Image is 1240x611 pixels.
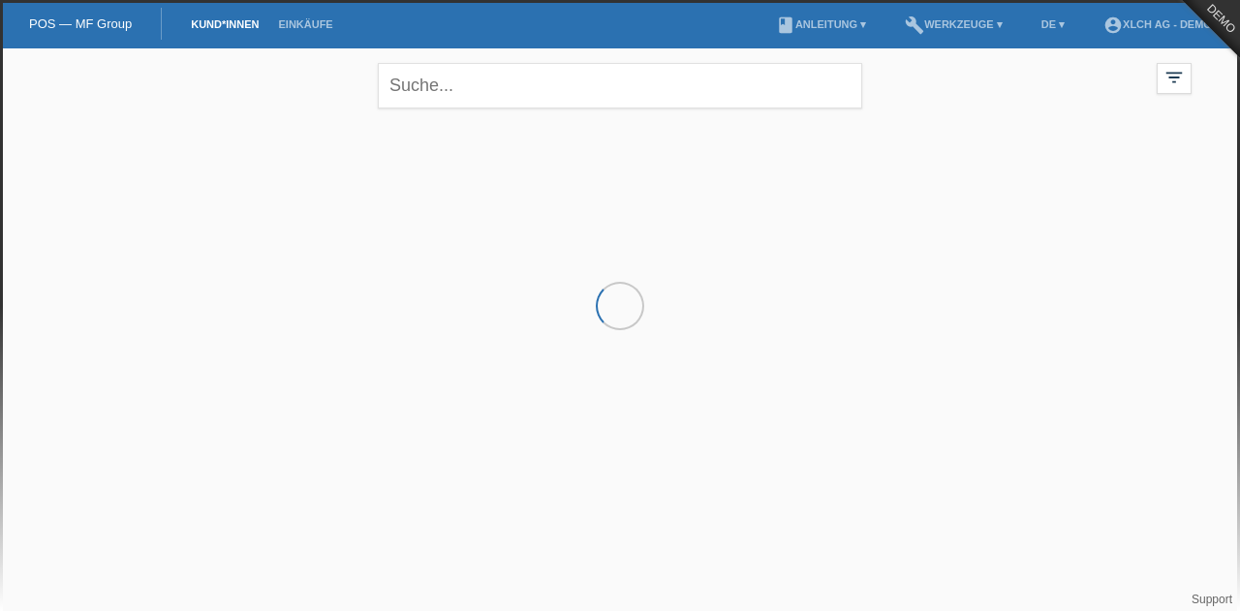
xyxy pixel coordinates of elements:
[905,15,924,35] i: build
[776,15,795,35] i: book
[181,18,268,30] a: Kund*innen
[378,63,862,108] input: Suche...
[766,18,876,30] a: bookAnleitung ▾
[1192,593,1232,606] a: Support
[29,16,132,31] a: POS — MF Group
[268,18,342,30] a: Einkäufe
[1163,67,1185,88] i: filter_list
[1032,18,1074,30] a: DE ▾
[895,18,1012,30] a: buildWerkzeuge ▾
[1094,18,1230,30] a: account_circleXLCH AG - DEMO ▾
[1103,15,1123,35] i: account_circle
